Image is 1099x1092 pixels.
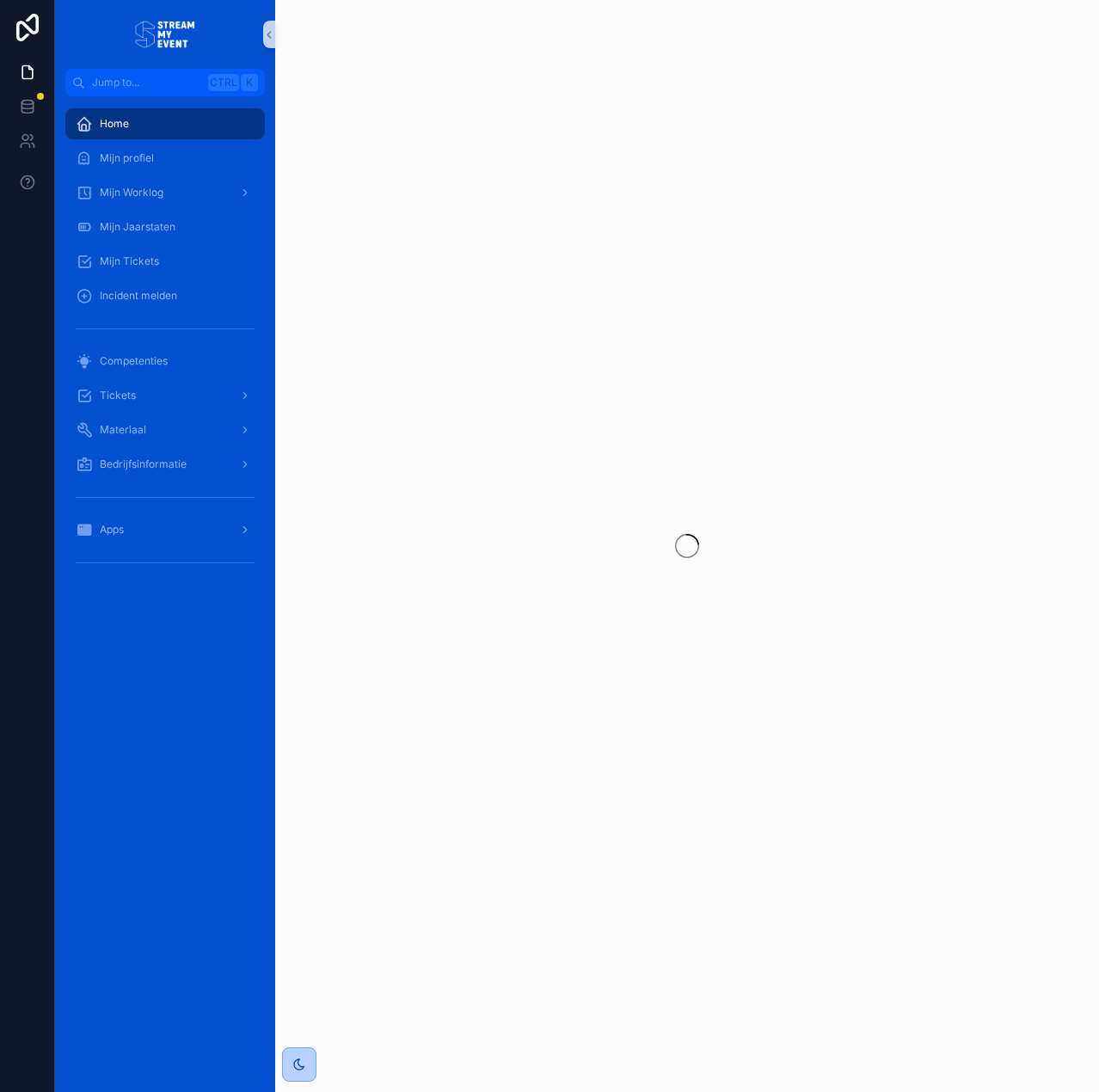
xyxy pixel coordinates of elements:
a: Home [65,108,265,139]
span: Apps [100,523,124,537]
span: Bedrijfsinformatie [100,457,187,471]
span: Mijn profiel [100,151,154,165]
a: Mijn Jaarstaten [65,212,265,242]
a: Bedrijfsinformatie [65,449,265,480]
img: App logo [135,21,195,48]
a: Apps [65,514,265,545]
a: Materiaal [65,414,265,445]
span: Mijn Worklog [100,186,163,199]
a: Mijn Worklog [65,177,265,208]
span: K [243,76,256,89]
span: Jump to... [92,76,201,89]
span: Mijn Jaarstaten [100,220,175,234]
div: scrollable content [55,96,275,598]
span: Competenties [100,354,168,368]
span: Materiaal [100,423,146,437]
a: Tickets [65,380,265,411]
span: Incident melden [100,289,177,303]
span: Tickets [100,389,136,402]
a: Competenties [65,346,265,377]
a: Mijn profiel [65,143,265,174]
span: Home [100,117,129,131]
a: Mijn Tickets [65,246,265,277]
button: Jump to...CtrlK [65,69,265,96]
span: Mijn Tickets [100,255,159,268]
span: Ctrl [208,74,239,91]
a: Incident melden [65,280,265,311]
